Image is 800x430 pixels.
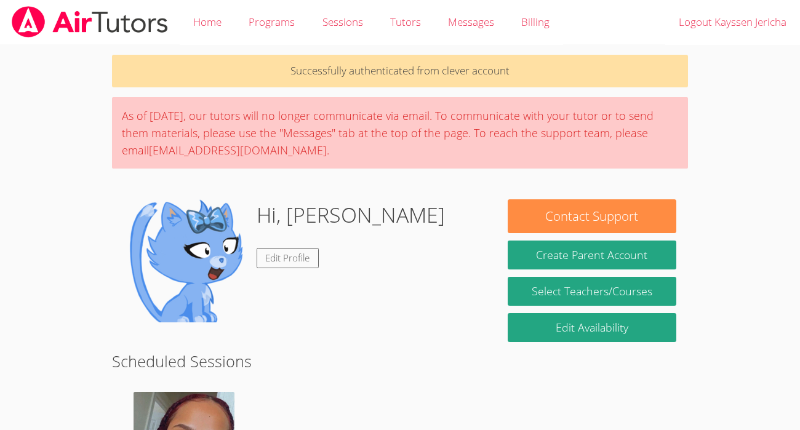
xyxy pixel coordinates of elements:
[508,241,677,269] button: Create Parent Account
[112,97,688,169] div: As of [DATE], our tutors will no longer communicate via email. To communicate with your tutor or ...
[10,6,169,38] img: airtutors_banner-c4298cdbf04f3fff15de1276eac7730deb9818008684d7c2e4769d2f7ddbe033.png
[508,313,677,342] a: Edit Availability
[257,199,445,231] h1: Hi, [PERSON_NAME]
[124,199,247,322] img: default.png
[112,349,688,373] h2: Scheduled Sessions
[112,55,688,87] p: Successfully authenticated from clever account
[257,248,319,268] a: Edit Profile
[508,277,677,306] a: Select Teachers/Courses
[448,15,494,29] span: Messages
[508,199,677,233] button: Contact Support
